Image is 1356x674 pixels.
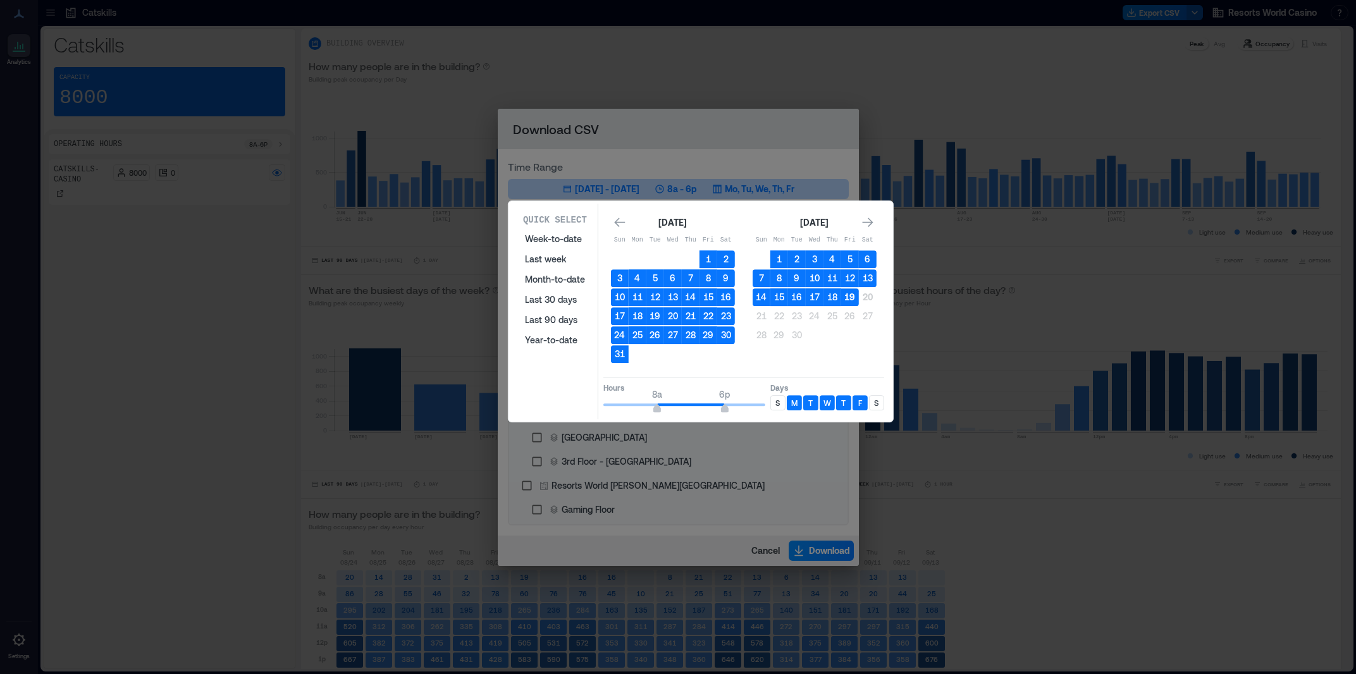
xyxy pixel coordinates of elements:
[682,288,700,306] button: 14
[700,250,717,268] button: 1
[823,250,841,268] button: 4
[753,235,770,245] p: Sun
[719,389,730,400] span: 6p
[859,231,877,249] th: Saturday
[611,214,629,231] button: Go to previous month
[841,398,846,408] p: T
[646,326,664,344] button: 26
[664,235,682,245] p: Wed
[629,235,646,245] p: Mon
[788,231,806,249] th: Tuesday
[611,231,629,249] th: Sunday
[791,398,798,408] p: M
[629,326,646,344] button: 25
[770,326,788,344] button: 29
[788,326,806,344] button: 30
[629,288,646,306] button: 11
[700,269,717,287] button: 8
[700,326,717,344] button: 29
[700,235,717,245] p: Fri
[652,389,662,400] span: 8a
[859,269,877,287] button: 13
[841,307,859,325] button: 26
[859,288,877,306] button: 20
[753,307,770,325] button: 21
[664,307,682,325] button: 20
[823,269,841,287] button: 11
[753,231,770,249] th: Sunday
[823,288,841,306] button: 18
[517,229,593,249] button: Week-to-date
[823,307,841,325] button: 25
[700,288,717,306] button: 15
[841,269,859,287] button: 12
[775,398,780,408] p: S
[770,383,884,393] p: Days
[823,235,841,245] p: Thu
[646,235,664,245] p: Tue
[603,383,765,393] p: Hours
[859,307,877,325] button: 27
[629,269,646,287] button: 4
[788,269,806,287] button: 9
[823,398,831,408] p: W
[611,269,629,287] button: 3
[808,398,813,408] p: T
[682,231,700,249] th: Thursday
[517,330,593,350] button: Year-to-date
[646,307,664,325] button: 19
[629,307,646,325] button: 18
[682,269,700,287] button: 7
[517,249,593,269] button: Last week
[523,214,587,226] p: Quick Select
[717,269,735,287] button: 9
[682,307,700,325] button: 21
[753,288,770,306] button: 14
[717,235,735,245] p: Sat
[806,269,823,287] button: 10
[788,235,806,245] p: Tue
[770,288,788,306] button: 15
[859,235,877,245] p: Sat
[806,250,823,268] button: 3
[753,326,770,344] button: 28
[517,290,593,310] button: Last 30 days
[682,235,700,245] p: Thu
[841,250,859,268] button: 5
[859,214,877,231] button: Go to next month
[841,235,859,245] p: Fri
[646,288,664,306] button: 12
[806,235,823,245] p: Wed
[646,231,664,249] th: Tuesday
[517,310,593,330] button: Last 90 days
[859,250,877,268] button: 6
[700,231,717,249] th: Friday
[770,307,788,325] button: 22
[770,231,788,249] th: Monday
[700,307,717,325] button: 22
[664,326,682,344] button: 27
[517,269,593,290] button: Month-to-date
[770,269,788,287] button: 8
[841,288,859,306] button: 19
[717,307,735,325] button: 23
[655,215,691,230] div: [DATE]
[664,288,682,306] button: 13
[823,231,841,249] th: Thursday
[611,288,629,306] button: 10
[788,307,806,325] button: 23
[664,269,682,287] button: 6
[717,250,735,268] button: 2
[717,288,735,306] button: 16
[664,231,682,249] th: Wednesday
[806,231,823,249] th: Wednesday
[806,307,823,325] button: 24
[717,231,735,249] th: Saturday
[611,345,629,363] button: 31
[646,269,664,287] button: 5
[682,326,700,344] button: 28
[841,231,859,249] th: Friday
[611,326,629,344] button: 24
[629,231,646,249] th: Monday
[858,398,862,408] p: F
